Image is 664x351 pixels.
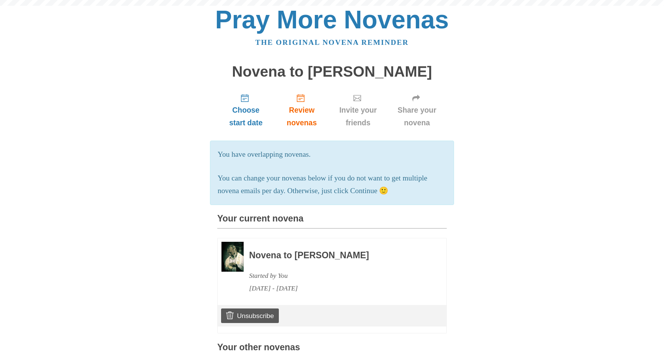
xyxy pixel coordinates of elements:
[225,104,267,129] span: Choose start date
[217,87,275,133] a: Choose start date
[387,87,447,133] a: Share your novena
[249,251,426,261] h3: Novena to [PERSON_NAME]
[395,104,439,129] span: Share your novena
[256,38,409,46] a: The original novena reminder
[218,172,446,197] p: You can change your novenas below if you do not want to get multiple novena emails per day. Other...
[221,242,244,272] img: Novena image
[275,87,329,133] a: Review novenas
[218,148,446,161] p: You have overlapping novenas.
[329,87,387,133] a: Invite your friends
[221,308,279,323] a: Unsubscribe
[337,104,379,129] span: Invite your friends
[217,214,447,229] h3: Your current novena
[249,282,426,295] div: [DATE] - [DATE]
[217,64,447,80] h1: Novena to [PERSON_NAME]
[282,104,321,129] span: Review novenas
[215,5,449,34] a: Pray More Novenas
[249,269,426,282] div: Started by You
